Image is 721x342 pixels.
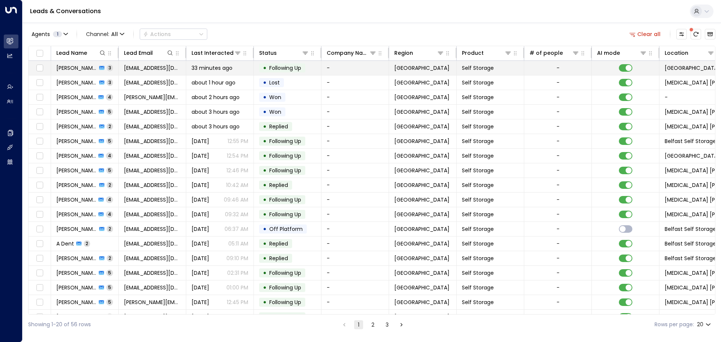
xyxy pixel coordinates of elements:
[124,152,181,160] span: cmagorrian@hotmail.com
[394,79,449,86] span: Belfast
[269,123,288,130] span: Replied
[263,281,267,294] div: •
[124,64,181,72] span: jamesdmscott@gmail.com
[35,312,44,322] span: Toggle select row
[224,196,248,203] p: 09:46 AM
[557,137,560,145] div: -
[56,48,106,57] div: Lead Name
[321,280,389,295] td: -
[269,313,301,321] span: Following Up
[263,223,267,235] div: •
[394,181,449,189] span: Belfast
[226,284,248,291] p: 01:00 PM
[269,196,301,203] span: Following Up
[192,269,209,277] span: Oct 05, 2025
[124,240,181,247] span: amdent18@gmail.com
[106,152,113,159] span: 4
[557,284,560,291] div: -
[269,167,301,174] span: Following Up
[227,313,248,321] p: 12:05 PM
[56,284,97,291] span: Jacqui Coghlan
[192,108,240,116] span: about 3 hours ago
[124,93,181,101] span: trevor_lee@btinternet.com
[321,119,389,134] td: -
[665,225,716,233] span: Belfast Self Storage
[140,29,207,40] div: Button group with a nested menu
[557,108,560,116] div: -
[597,48,620,57] div: AI mode
[263,267,267,279] div: •
[192,64,232,72] span: 33 minutes ago
[263,208,267,221] div: •
[462,123,494,130] span: Self Storage
[35,49,44,58] span: Toggle select all
[106,313,113,320] span: 5
[394,269,449,277] span: Belfast
[462,255,494,262] span: Self Storage
[83,29,127,39] button: Channel:All
[263,149,267,162] div: •
[557,196,560,203] div: -
[269,108,281,116] span: Won
[35,181,44,190] span: Toggle select row
[56,48,87,57] div: Lead Name
[124,298,181,306] span: david.gilmore@outlook.com
[263,179,267,191] div: •
[106,211,113,217] span: 4
[269,211,301,218] span: Following Up
[665,64,720,72] span: Belfast Duncrue Street
[665,255,716,262] span: Belfast Self Storage
[56,298,97,306] span: David Gilmore
[462,48,484,57] div: Product
[321,222,389,236] td: -
[56,211,96,218] span: Nicole Wilson
[35,107,44,117] span: Toggle select row
[53,31,62,37] span: 1
[192,313,209,321] span: Oct 05, 2025
[124,137,181,145] span: lwray1104@gmail.com
[56,269,97,277] span: Anne Crawley
[529,48,579,57] div: # of people
[140,29,207,40] button: Actions
[394,211,449,218] span: Belfast
[124,167,181,174] span: billyboysmith71@gmail.com
[665,152,720,160] span: Belfast Duncrue Street
[597,48,647,57] div: AI mode
[35,224,44,234] span: Toggle select row
[462,137,494,145] span: Self Storage
[35,78,44,87] span: Toggle select row
[106,196,113,203] span: 4
[462,298,494,306] span: Self Storage
[226,167,248,174] p: 12:46 PM
[321,237,389,251] td: -
[462,48,512,57] div: Product
[227,152,248,160] p: 12:54 PM
[106,108,113,115] span: 5
[321,90,389,104] td: -
[106,299,113,305] span: 5
[124,211,181,218] span: nicolewilson864@gmail.com
[394,48,413,57] div: Region
[394,313,449,321] span: Belfast
[462,196,494,203] span: Self Storage
[192,79,235,86] span: about 1 hour ago
[394,48,444,57] div: Region
[462,284,494,291] span: Self Storage
[124,48,153,57] div: Lead Email
[269,137,301,145] span: Following Up
[192,48,234,57] div: Last Interacted
[462,269,494,277] span: Self Storage
[394,137,449,145] span: Belfast
[56,196,96,203] span: John Mcaleer
[462,152,494,160] span: Self Storage
[263,62,267,74] div: •
[269,298,301,306] span: Following Up
[263,105,267,118] div: •
[462,225,494,233] span: Self Storage
[321,178,389,192] td: -
[124,79,181,86] span: oreillydee91@yahoo.com
[225,211,248,218] p: 09:32 AM
[327,48,369,57] div: Company Name
[56,313,97,321] span: Dave Johnston
[263,296,267,309] div: •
